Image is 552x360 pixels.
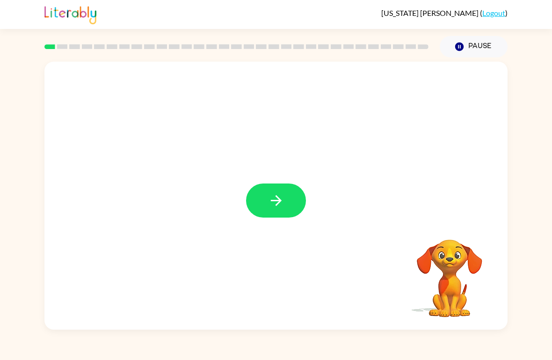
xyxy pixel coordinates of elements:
span: [US_STATE] [PERSON_NAME] [381,8,480,17]
a: Logout [482,8,505,17]
div: ( ) [381,8,508,17]
video: Your browser must support playing .mp4 files to use Literably. Please try using another browser. [403,225,496,318]
img: Literably [44,4,96,24]
button: Pause [440,36,508,57]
